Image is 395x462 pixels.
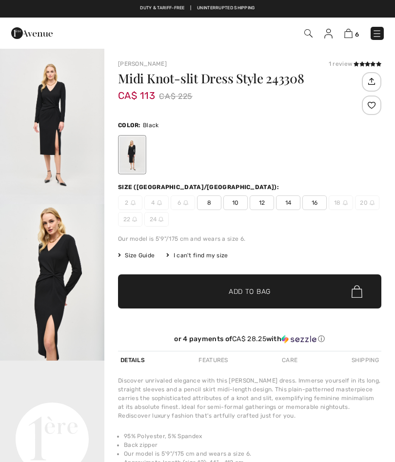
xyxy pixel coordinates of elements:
[304,29,313,38] img: Search
[118,72,359,85] h1: Midi Knot-slit Dress Style 243308
[118,274,381,308] button: Add to Bag
[171,195,195,210] span: 6
[118,335,381,347] div: or 4 payments ofCA$ 28.25withSezzle Click to learn more about Sezzle
[223,195,248,210] span: 10
[118,183,281,192] div: Size ([GEOGRAPHIC_DATA]/[GEOGRAPHIC_DATA]):
[372,29,382,38] img: Menu
[158,217,163,222] img: ring-m.svg
[124,441,381,449] li: Back zipper
[349,351,381,369] div: Shipping
[196,351,230,369] div: Features
[250,195,274,210] span: 12
[118,80,155,101] span: CA$ 113
[124,432,381,441] li: 95% Polyester, 5% Spandex
[118,195,142,210] span: 2
[11,23,53,43] img: 1ère Avenue
[302,195,327,210] span: 16
[166,251,228,260] div: I can't find my size
[370,200,375,205] img: ring-m.svg
[124,449,381,458] li: Our model is 5'9"/175 cm and wears a size 6.
[344,29,353,38] img: Shopping Bag
[344,27,359,39] a: 6
[144,212,169,227] span: 24
[159,89,193,104] span: CA$ 225
[343,200,348,205] img: ring-m.svg
[229,287,271,297] span: Add to Bag
[144,195,169,210] span: 4
[118,376,381,420] div: Discover unrivaled elegance with this [PERSON_NAME] dress. Immerse yourself in its long, straight...
[143,122,159,129] span: Black
[281,335,316,344] img: Sezzle
[118,60,167,67] a: [PERSON_NAME]
[131,200,136,205] img: ring-m.svg
[352,285,362,298] img: Bag.svg
[232,335,266,343] span: CA$ 28.25
[183,200,188,205] img: ring-m.svg
[363,73,379,90] img: Share
[329,195,353,210] span: 18
[119,136,145,173] div: Black
[329,59,381,68] div: 1 review
[324,29,333,38] img: My Info
[157,200,162,205] img: ring-m.svg
[11,28,53,37] a: 1ère Avenue
[118,212,142,227] span: 22
[118,122,141,129] span: Color:
[276,195,300,210] span: 14
[118,251,155,260] span: Size Guide
[132,217,137,222] img: ring-m.svg
[279,351,300,369] div: Care
[118,234,381,243] div: Our model is 5'9"/175 cm and wears a size 6.
[355,31,359,38] span: 6
[197,195,221,210] span: 8
[355,195,379,210] span: 20
[118,351,147,369] div: Details
[118,335,381,344] div: or 4 payments of with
